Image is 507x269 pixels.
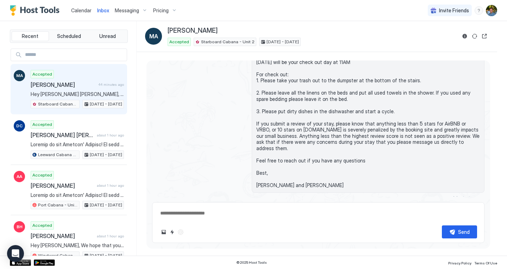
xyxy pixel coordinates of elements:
span: Terms Of Use [474,261,497,265]
button: Reservation information [461,32,469,40]
span: AA [17,173,22,180]
span: Pricing [153,7,169,14]
div: tab-group [10,30,128,43]
a: Terms Of Use [474,259,497,266]
span: [PERSON_NAME] [168,27,218,35]
span: [DATE] - [DATE] [90,202,122,208]
span: Port Cabana - Unit 3 [38,202,78,208]
span: Recent [22,33,38,39]
span: Loremip do sit Ametcon' Adipisc! El sedd eiu temporinc utl etd Magnaal Enimad - Mini 4 veniamqu N... [31,141,124,148]
span: 44 minutes ago [452,195,484,200]
span: 44 minutes ago [98,82,124,87]
button: Unread [89,31,126,41]
span: Hey [PERSON_NAME], We hope that you are enjoying your stay in our Cabana. [DATE] will be your che... [31,242,124,249]
a: Calendar [71,7,92,14]
div: menu [475,6,483,15]
span: Hey [PERSON_NAME] [PERSON_NAME], We hope that you are enjoying your stay in our Cabana. [DATE] wi... [256,34,480,188]
span: Accepted [169,39,189,45]
div: User profile [486,5,497,16]
span: Starboard Cabana - Unit 2 [201,39,255,45]
a: Privacy Policy [448,259,471,266]
span: Starboard Cabana - Unit 2 [38,101,78,107]
span: Loremip do sit Ametcon' Adipisc! El sedd eiu temporinc utl etd Magn Aliqua - Enim 0 adminimv Qui,... [31,192,124,198]
span: [PERSON_NAME] [PERSON_NAME] [31,132,94,139]
div: Open Intercom Messenger [7,245,24,262]
span: Windward Cabana - Unit 10 [38,252,78,259]
span: Accepted [32,172,52,178]
span: Leeward Cabana - Unit 4 [38,152,78,158]
span: Hey [PERSON_NAME] [PERSON_NAME], We hope that you are enjoying your stay in our Cabana. [DATE] wi... [31,91,124,97]
span: Calendar [71,7,92,13]
button: Upload image [159,228,168,236]
span: Accepted [32,222,52,229]
div: Send [458,228,470,236]
span: [DATE] - [DATE] [90,252,122,259]
span: [DATE] - [DATE] [90,152,122,158]
span: about 1 hour ago [97,234,124,238]
span: Unread [99,33,116,39]
span: BH [17,224,23,230]
button: Scheduled [50,31,88,41]
button: Open reservation [480,32,489,40]
button: Quick reply [168,228,176,236]
span: [PERSON_NAME] [31,81,95,88]
span: about 1 hour ago [97,183,124,188]
span: about 1 hour ago [97,133,124,137]
span: [DATE] - [DATE] [90,101,122,107]
a: Host Tools Logo [10,5,63,16]
a: Inbox [97,7,109,14]
button: Recent [12,31,49,41]
span: DC [16,123,23,129]
span: Accepted [32,71,52,77]
span: Messaging [115,7,139,14]
button: Send [442,225,477,238]
span: MA [16,72,23,79]
button: Sync reservation [470,32,479,40]
span: © 2025 Host Tools [236,260,267,265]
span: [PERSON_NAME] [31,232,94,239]
span: Accepted [32,121,52,128]
span: Inbox [97,7,109,13]
a: Google Play Store [34,260,55,266]
span: Scheduled [57,33,81,39]
a: App Store [10,260,31,266]
span: [DATE] - [DATE] [267,39,299,45]
span: MA [149,32,158,40]
input: Input Field [22,49,127,61]
span: Invite Friends [439,7,469,14]
span: Privacy Policy [448,261,471,265]
span: [PERSON_NAME] [31,182,94,189]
